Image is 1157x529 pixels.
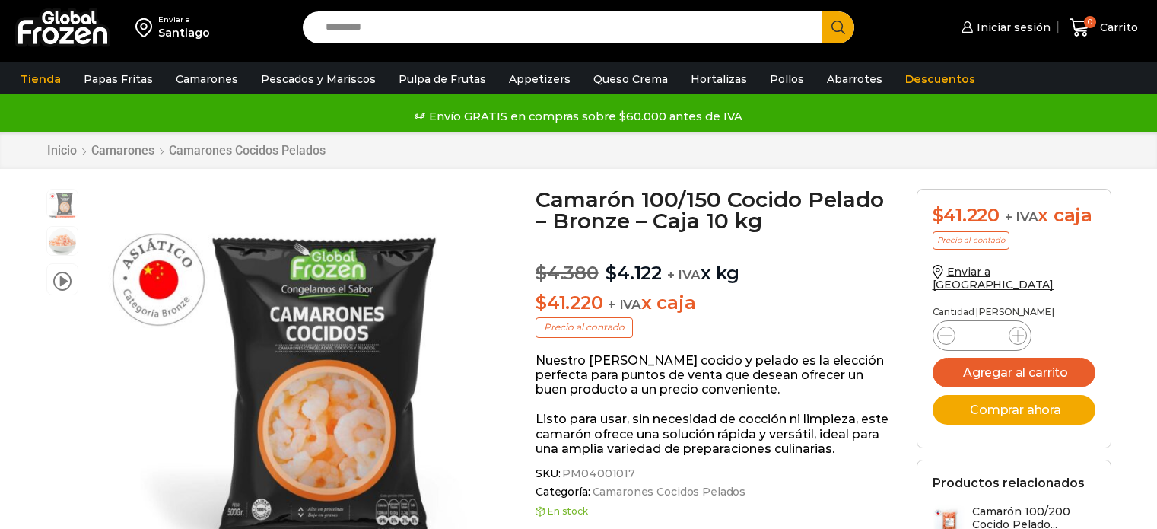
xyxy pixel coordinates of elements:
[158,25,210,40] div: Santiago
[933,204,1000,226] bdi: 41.220
[158,14,210,25] div: Enviar a
[608,297,641,312] span: + IVA
[536,467,894,480] span: SKU:
[391,65,494,94] a: Pulpa de Frutas
[933,476,1085,490] h2: Productos relacionados
[606,262,617,284] span: $
[168,65,246,94] a: Camarones
[762,65,812,94] a: Pollos
[933,265,1054,292] a: Enviar a [GEOGRAPHIC_DATA]
[958,12,1051,43] a: Iniciar sesión
[536,486,894,499] span: Categoría:
[586,65,675,94] a: Queso Crema
[536,292,602,314] bdi: 41.220
[968,325,996,346] input: Product quantity
[683,65,755,94] a: Hortalizas
[819,65,890,94] a: Abarrotes
[46,143,78,158] a: Inicio
[536,292,547,314] span: $
[47,190,78,220] span: Camarón 100/150 Cocido Pelado
[135,14,158,40] img: address-field-icon.svg
[47,227,78,257] span: 100-150
[1084,16,1096,28] span: 0
[168,143,326,158] a: Camarones Cocidos Pelados
[822,11,854,43] button: Search button
[536,189,894,231] h1: Camarón 100/150 Cocido Pelado – Bronze – Caja 10 kg
[933,395,1095,425] button: Comprar ahora
[46,143,326,158] nav: Breadcrumb
[1066,10,1142,46] a: 0 Carrito
[536,506,894,517] p: En stock
[973,20,1051,35] span: Iniciar sesión
[536,317,633,337] p: Precio al contado
[501,65,578,94] a: Appetizers
[536,262,547,284] span: $
[898,65,983,94] a: Descuentos
[253,65,383,94] a: Pescados y Mariscos
[933,205,1095,227] div: x caja
[933,231,1009,250] p: Precio al contado
[606,262,662,284] bdi: 4.122
[933,204,944,226] span: $
[91,143,155,158] a: Camarones
[536,247,894,285] p: x kg
[536,292,894,314] p: x caja
[590,486,746,499] a: Camarones Cocidos Pelados
[933,358,1095,387] button: Agregar al carrito
[560,467,635,480] span: PM04001017
[536,353,894,397] p: Nuestro [PERSON_NAME] cocido y pelado es la elección perfecta para puntos de venta que desean ofr...
[13,65,68,94] a: Tienda
[536,262,599,284] bdi: 4.380
[536,412,894,456] p: Listo para usar, sin necesidad de cocción ni limpieza, este camarón ofrece una solución rápida y ...
[1096,20,1138,35] span: Carrito
[1005,209,1038,225] span: + IVA
[76,65,161,94] a: Papas Fritas
[667,267,701,282] span: + IVA
[933,307,1095,317] p: Cantidad [PERSON_NAME]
